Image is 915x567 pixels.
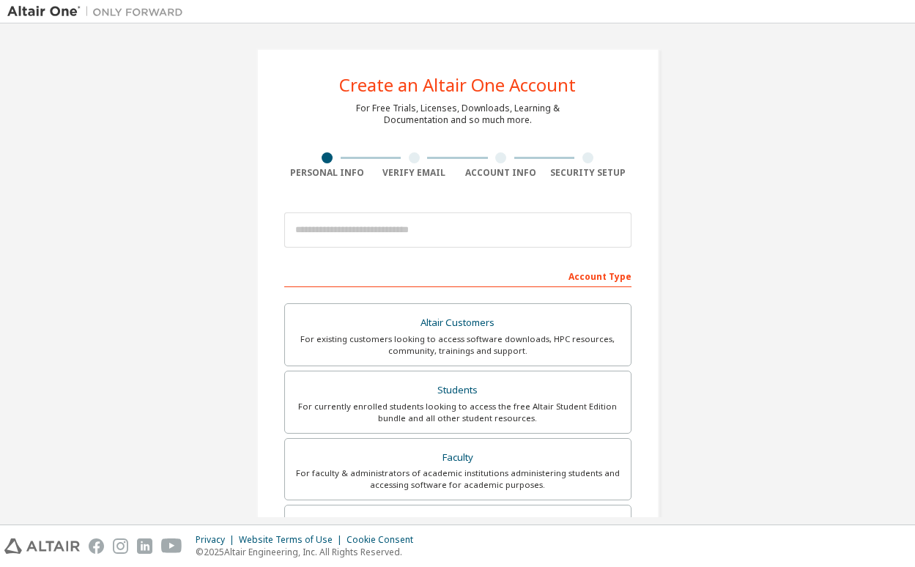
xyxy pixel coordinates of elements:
div: Account Info [458,167,545,179]
div: Cookie Consent [347,534,422,546]
div: For existing customers looking to access software downloads, HPC resources, community, trainings ... [294,333,622,357]
img: linkedin.svg [137,538,152,554]
img: youtube.svg [161,538,182,554]
img: altair_logo.svg [4,538,80,554]
div: Create an Altair One Account [339,76,576,94]
div: Students [294,380,622,401]
img: instagram.svg [113,538,128,554]
div: Privacy [196,534,239,546]
img: Altair One [7,4,190,19]
p: © 2025 Altair Engineering, Inc. All Rights Reserved. [196,546,422,558]
div: For faculty & administrators of academic institutions administering students and accessing softwa... [294,467,622,491]
div: For Free Trials, Licenses, Downloads, Learning & Documentation and so much more. [356,103,560,126]
div: Account Type [284,264,631,287]
div: Verify Email [371,167,458,179]
img: facebook.svg [89,538,104,554]
div: Everyone else [294,514,622,535]
div: Website Terms of Use [239,534,347,546]
div: For currently enrolled students looking to access the free Altair Student Edition bundle and all ... [294,401,622,424]
div: Altair Customers [294,313,622,333]
div: Personal Info [284,167,371,179]
div: Security Setup [544,167,631,179]
div: Faculty [294,448,622,468]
